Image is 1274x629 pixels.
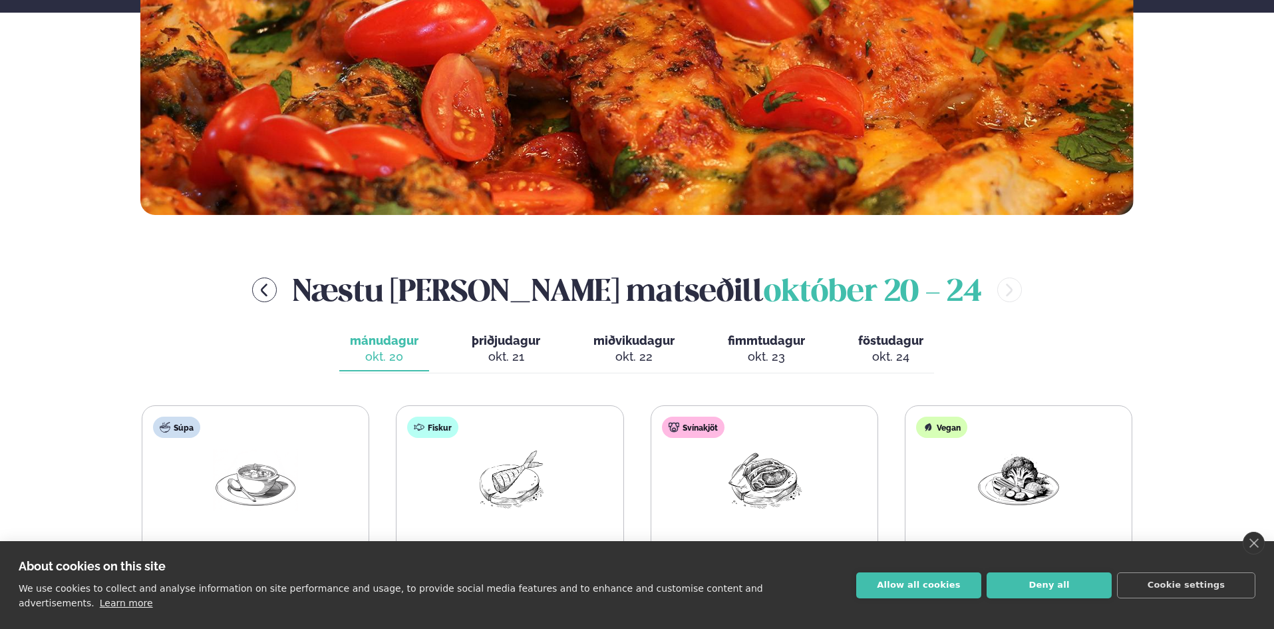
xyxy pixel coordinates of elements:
[1243,532,1265,554] a: close
[728,333,805,347] span: fimmtudagur
[467,449,552,511] img: Fish.png
[722,449,807,511] img: Pork-Meat.png
[339,327,429,371] button: mánudagur okt. 20
[593,349,675,365] div: okt. 22
[916,417,967,438] div: Vegan
[461,327,551,371] button: þriðjudagur okt. 21
[252,278,277,302] button: menu-btn-left
[472,349,540,365] div: okt. 21
[293,268,981,312] h2: Næstu [PERSON_NAME] matseðill
[350,333,418,347] span: mánudagur
[923,422,933,433] img: Vegan.svg
[100,598,153,608] a: Learn more
[976,449,1061,511] img: Vegan.png
[19,559,166,573] strong: About cookies on this site
[583,327,685,371] button: miðvikudagur okt. 22
[414,422,424,433] img: fish.svg
[213,449,298,511] img: Soup.png
[717,327,816,371] button: fimmtudagur okt. 23
[662,417,724,438] div: Svínakjöt
[856,572,981,598] button: Allow all cookies
[350,349,418,365] div: okt. 20
[858,349,923,365] div: okt. 24
[1117,572,1255,598] button: Cookie settings
[764,278,981,308] span: október 20 - 24
[19,583,763,608] p: We use cookies to collect and analyse information on site performance and usage, to provide socia...
[997,278,1022,302] button: menu-btn-right
[669,422,679,433] img: pork.svg
[987,572,1112,598] button: Deny all
[472,333,540,347] span: þriðjudagur
[848,327,934,371] button: föstudagur okt. 24
[728,349,805,365] div: okt. 23
[160,422,170,433] img: soup.svg
[153,417,200,438] div: Súpa
[858,333,923,347] span: föstudagur
[407,417,458,438] div: Fiskur
[593,333,675,347] span: miðvikudagur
